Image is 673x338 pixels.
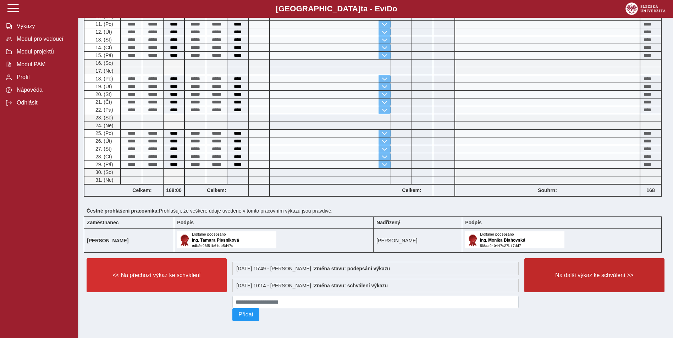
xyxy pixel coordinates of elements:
[15,23,72,29] span: Výkazy
[538,187,557,193] b: Souhrn:
[392,4,397,13] span: o
[15,100,72,106] span: Odhlásit
[232,279,519,292] div: [DATE] 10:14 - [PERSON_NAME] :
[15,36,72,42] span: Modul pro vedoucí
[465,220,482,225] b: Podpis
[314,266,390,271] b: Změna stavu: podepsání výkazu
[15,74,72,80] span: Profil
[238,311,253,318] span: Přidat
[94,76,113,81] span: 18. (Po)
[94,115,113,120] span: 23. (So)
[94,21,113,27] span: 11. (Po)
[387,4,392,13] span: D
[15,61,72,68] span: Modul PAM
[94,99,112,105] span: 21. (Čt)
[465,231,564,248] img: Digitálně podepsáno uživatelem
[87,220,118,225] b: Zaměstnanec
[87,258,227,292] button: << Na přechozí výkaz ke schválení
[94,138,112,144] span: 26. (Út)
[360,4,363,13] span: t
[232,308,259,321] button: Přidat
[94,60,113,66] span: 16. (So)
[232,262,519,275] div: [DATE] 15:49 - [PERSON_NAME] :
[94,154,112,159] span: 28. (Čt)
[374,229,462,253] td: [PERSON_NAME]
[185,187,248,193] b: Celkem:
[94,130,113,136] span: 25. (Po)
[84,205,667,216] div: Prohlašuji, že veškeré údaje uvedené v tomto pracovním výkazu jsou pravdivé.
[640,187,661,193] b: 168
[21,4,652,13] b: [GEOGRAPHIC_DATA] a - Evi
[177,220,194,225] b: Podpis
[94,177,114,183] span: 31. (Ne)
[625,2,666,15] img: logo_web_su.png
[94,123,114,128] span: 24. (Ne)
[94,68,114,74] span: 17. (Ne)
[376,220,400,225] b: Nadřízený
[87,238,128,243] b: [PERSON_NAME]
[164,187,184,193] b: 168:00
[93,272,221,278] span: << Na přechozí výkaz ke schválení
[87,208,159,214] b: Čestné prohlášení pracovníka:
[94,52,113,58] span: 15. (Pá)
[94,13,114,19] span: 10. (Ne)
[314,283,388,288] b: Změna stavu: schválení výkazu
[177,231,276,248] img: Digitálně podepsáno uživatelem
[15,87,72,93] span: Nápověda
[94,37,112,43] span: 13. (St)
[391,187,433,193] b: Celkem:
[94,84,112,89] span: 19. (Út)
[94,29,112,35] span: 12. (Út)
[94,45,112,50] span: 14. (Čt)
[121,187,163,193] b: Celkem:
[94,162,113,167] span: 29. (Pá)
[530,272,658,278] span: Na další výkaz ke schválení >>
[94,107,113,113] span: 22. (Pá)
[94,169,113,175] span: 30. (So)
[15,49,72,55] span: Modul projektů
[94,91,112,97] span: 20. (St)
[94,146,112,152] span: 27. (St)
[524,258,664,292] button: Na další výkaz ke schválení >>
